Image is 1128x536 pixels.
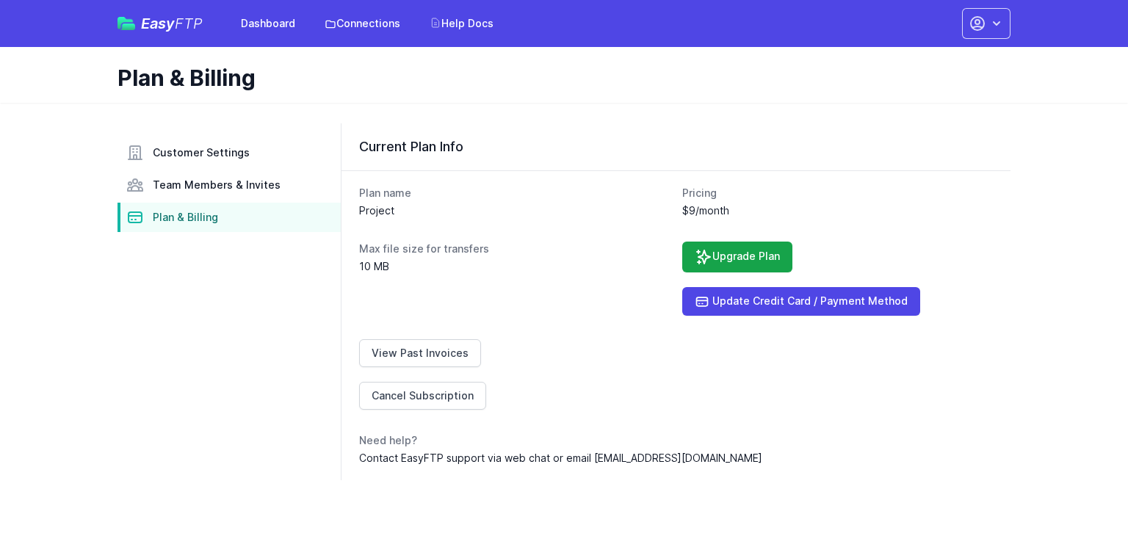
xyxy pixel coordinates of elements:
dt: Plan name [359,186,670,200]
dd: Project [359,203,670,218]
dt: Max file size for transfers [359,242,670,256]
a: Dashboard [232,10,304,37]
dt: Need help? [359,433,993,448]
a: Cancel Subscription [359,382,486,410]
a: Connections [316,10,409,37]
span: Customer Settings [153,145,250,160]
a: Plan & Billing [117,203,341,232]
a: View Past Invoices [359,339,481,367]
h3: Current Plan Info [359,138,993,156]
span: Team Members & Invites [153,178,281,192]
dt: Pricing [682,186,994,200]
a: Team Members & Invites [117,170,341,200]
img: easyftp_logo.png [117,17,135,30]
span: FTP [175,15,203,32]
a: Update Credit Card / Payment Method [682,287,920,316]
a: EasyFTP [117,16,203,31]
span: Plan & Billing [153,210,218,225]
dd: 10 MB [359,259,670,274]
a: Upgrade Plan [682,242,792,272]
a: Customer Settings [117,138,341,167]
dd: Contact EasyFTP support via web chat or email [EMAIL_ADDRESS][DOMAIN_NAME] [359,451,993,466]
h1: Plan & Billing [117,65,999,91]
span: Easy [141,16,203,31]
dd: $9/month [682,203,994,218]
a: Help Docs [421,10,502,37]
